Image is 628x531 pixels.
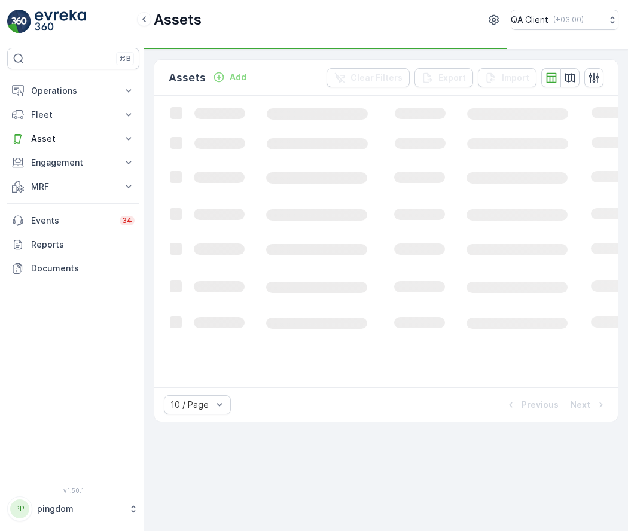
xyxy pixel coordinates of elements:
button: PPpingdom [7,496,139,521]
p: Assets [154,10,202,29]
p: Fleet [31,109,115,121]
button: MRF [7,175,139,199]
button: Import [478,68,536,87]
button: Clear Filters [327,68,410,87]
p: Asset [31,133,115,145]
button: Previous [504,398,560,412]
button: Next [569,398,608,412]
p: Export [438,72,466,84]
p: Previous [522,399,559,411]
p: 34 [122,216,132,225]
a: Documents [7,257,139,280]
p: Assets [169,69,206,86]
p: Next [571,399,590,411]
p: Import [502,72,529,84]
button: Engagement [7,151,139,175]
button: Add [208,70,251,84]
img: logo [7,10,31,33]
p: Operations [31,85,115,97]
div: PP [10,499,29,518]
p: Events [31,215,112,227]
p: Reports [31,239,135,251]
button: Asset [7,127,139,151]
img: logo_light-DOdMpM7g.png [35,10,86,33]
p: pingdom [37,503,123,515]
p: Documents [31,263,135,274]
button: Operations [7,79,139,103]
a: Reports [7,233,139,257]
p: Clear Filters [350,72,403,84]
button: Fleet [7,103,139,127]
button: QA Client(+03:00) [511,10,618,30]
p: MRF [31,181,115,193]
a: Events34 [7,209,139,233]
p: ⌘B [119,54,131,63]
p: QA Client [511,14,548,26]
p: ( +03:00 ) [553,15,584,25]
p: Engagement [31,157,115,169]
p: Add [230,71,246,83]
span: v 1.50.1 [7,487,139,494]
button: Export [414,68,473,87]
